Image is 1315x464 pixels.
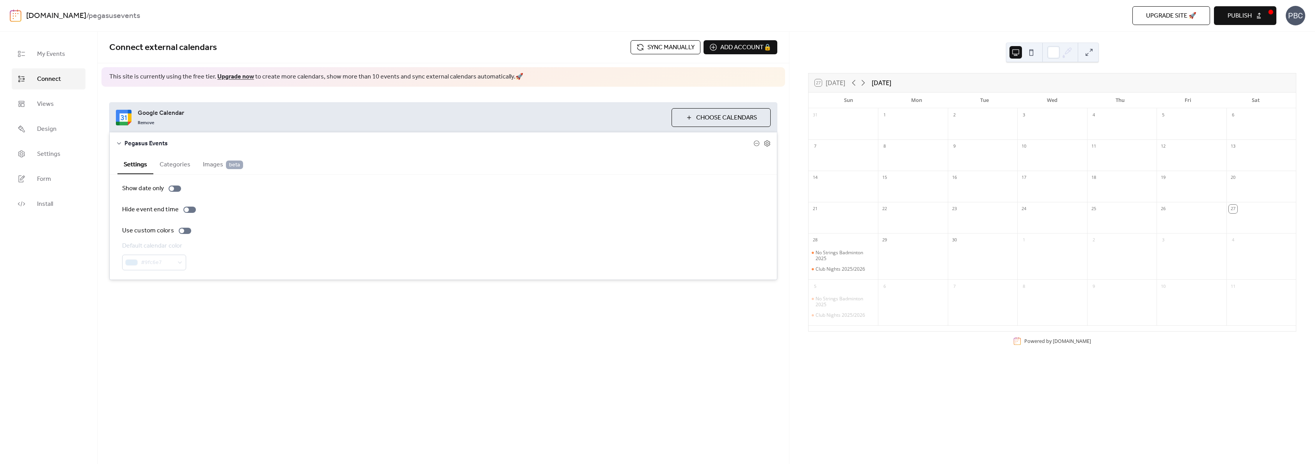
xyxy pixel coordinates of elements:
[811,205,819,213] div: 21
[1089,282,1098,291] div: 9
[809,250,878,262] div: No Strings Badminton 2025
[138,120,154,126] span: Remove
[816,250,875,262] div: No Strings Badminton 2025
[226,161,243,169] span: beta
[1086,93,1154,108] div: Thu
[1089,205,1098,213] div: 25
[1159,205,1168,213] div: 26
[1089,111,1098,120] div: 4
[12,193,85,214] a: Install
[12,118,85,139] a: Design
[1146,11,1196,21] span: Upgrade site 🚀
[1214,6,1276,25] button: Publish
[26,9,86,23] a: [DOMAIN_NAME]
[153,154,197,173] button: Categories
[117,154,153,174] button: Settings
[1132,6,1210,25] button: Upgrade site 🚀
[1229,205,1237,213] div: 27
[122,226,174,236] div: Use custom colors
[1089,236,1098,244] div: 2
[86,9,89,23] b: /
[811,142,819,151] div: 7
[811,236,819,244] div: 28
[809,266,878,272] div: Club Nights 2025/2026
[89,9,140,23] b: pegasusevents
[203,160,243,170] span: Images
[1020,142,1028,151] div: 10
[647,43,695,52] span: Sync manually
[1020,173,1028,182] div: 17
[122,184,164,193] div: Show date only
[37,125,57,134] span: Design
[631,40,700,54] button: Sync manually
[872,78,891,87] div: [DATE]
[816,312,865,318] div: Club Nights 2025/2026
[811,111,819,120] div: 31
[37,200,53,209] span: Install
[950,205,959,213] div: 23
[1228,11,1252,21] span: Publish
[1089,142,1098,151] div: 11
[816,266,865,272] div: Club Nights 2025/2026
[1159,236,1168,244] div: 3
[37,50,65,59] span: My Events
[124,139,753,148] span: Pegasus Events
[951,93,1018,108] div: Tue
[1154,93,1222,108] div: Fri
[950,236,959,244] div: 30
[1053,338,1091,344] a: [DOMAIN_NAME]
[1159,282,1168,291] div: 10
[1089,173,1098,182] div: 18
[809,312,878,318] div: Club Nights 2025/2026
[37,100,54,109] span: Views
[880,282,889,291] div: 6
[950,282,959,291] div: 7
[37,75,61,84] span: Connect
[109,73,523,81] span: This site is currently using the free tier. to create more calendars, show more than 10 events an...
[880,173,889,182] div: 15
[883,93,951,108] div: Mon
[1159,142,1168,151] div: 12
[880,142,889,151] div: 8
[809,296,878,308] div: No Strings Badminton 2025
[1024,338,1091,344] div: Powered by
[950,111,959,120] div: 2
[12,143,85,164] a: Settings
[672,108,771,127] button: Choose Calendars
[10,9,21,22] img: logo
[1229,282,1237,291] div: 11
[1229,142,1237,151] div: 13
[1020,205,1028,213] div: 24
[37,175,51,184] span: Form
[1020,282,1028,291] div: 8
[122,205,179,214] div: Hide event end time
[1229,236,1237,244] div: 4
[880,205,889,213] div: 22
[696,113,757,123] span: Choose Calendars
[12,168,85,189] a: Form
[1159,111,1168,120] div: 5
[138,109,665,118] span: Google Calendar
[1018,93,1086,108] div: Wed
[12,93,85,114] a: Views
[1222,93,1290,108] div: Sat
[109,39,217,56] span: Connect external calendars
[1229,173,1237,182] div: 20
[950,173,959,182] div: 16
[880,111,889,120] div: 1
[12,43,85,64] a: My Events
[811,282,819,291] div: 5
[815,93,883,108] div: Sun
[37,150,60,159] span: Settings
[122,241,185,251] div: Default calendar color
[1159,173,1168,182] div: 19
[1020,111,1028,120] div: 3
[811,173,819,182] div: 14
[1020,236,1028,244] div: 1
[197,154,249,173] button: Images beta
[12,68,85,89] a: Connect
[1286,6,1305,25] div: PBC
[116,110,131,125] img: google
[950,142,959,151] div: 9
[1229,111,1237,120] div: 6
